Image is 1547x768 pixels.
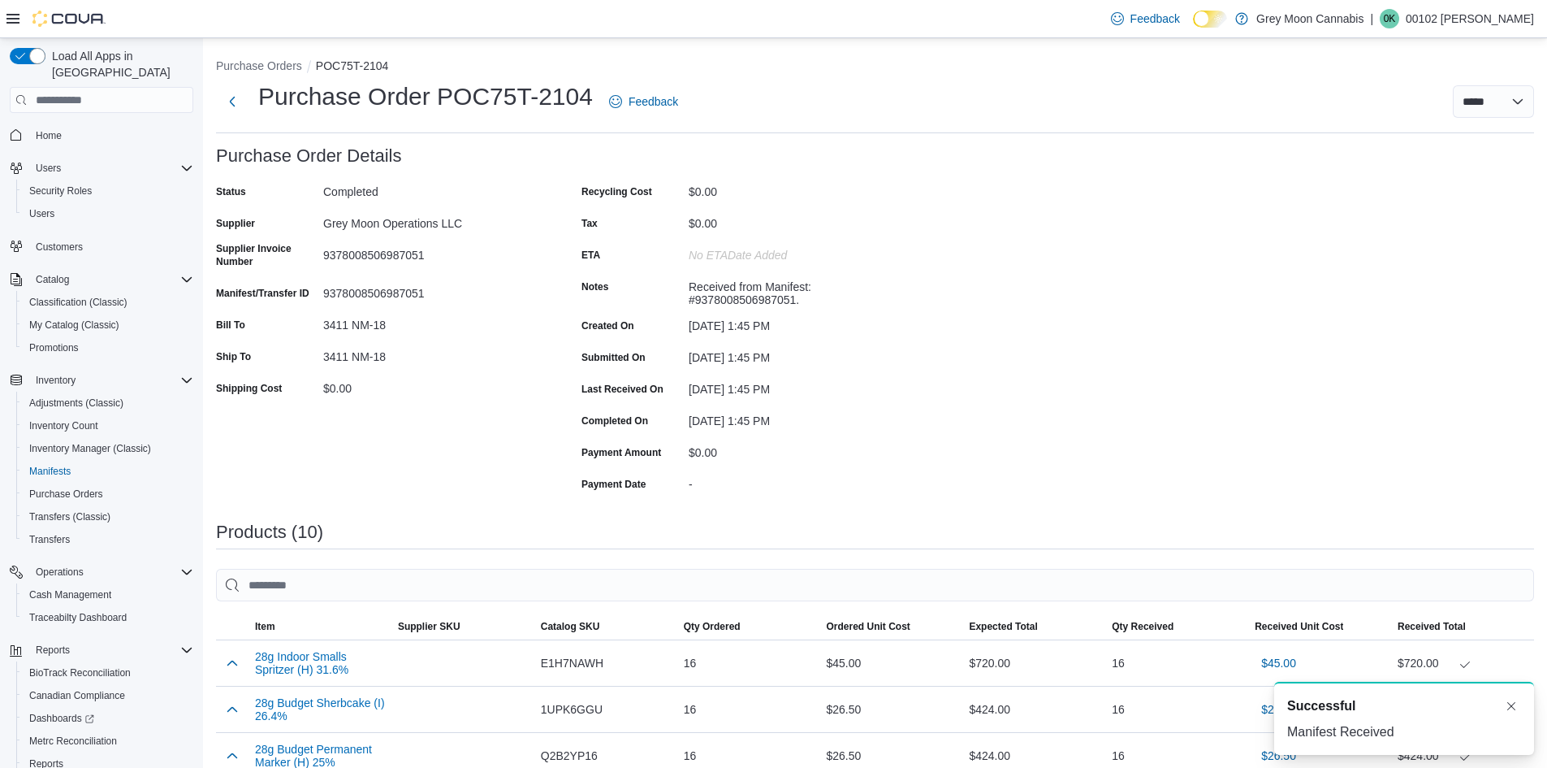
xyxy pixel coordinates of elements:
[29,689,125,702] span: Canadian Compliance
[23,663,193,683] span: BioTrack Reconciliation
[820,693,963,726] div: $26.50
[962,647,1105,679] div: $720.00
[23,439,193,458] span: Inventory Manager (Classic)
[23,416,105,436] a: Inventory Count
[323,242,541,262] div: 9378008506987051
[23,393,193,413] span: Adjustments (Classic)
[398,620,460,633] span: Supplier SKU
[29,640,76,660] button: Reports
[23,507,117,527] a: Transfers (Classic)
[29,562,193,582] span: Operations
[603,85,685,118] a: Feedback
[962,614,1105,640] button: Expected Total
[29,419,98,432] span: Inventory Count
[29,510,110,523] span: Transfers (Classic)
[216,85,248,118] button: Next
[3,157,200,180] button: Users
[689,471,906,491] div: -
[29,124,193,145] span: Home
[1248,614,1391,640] button: Received Unit Cost
[23,608,133,627] a: Traceabilty Dashboard
[323,344,541,363] div: 3411 NM-18
[323,312,541,332] div: 3411 NM-18
[16,314,200,336] button: My Catalog (Classic)
[23,338,193,358] span: Promotions
[29,184,92,197] span: Security Roles
[581,217,598,230] label: Tax
[1261,655,1296,671] span: $45.00
[29,270,193,289] span: Catalog
[23,731,193,751] span: Metrc Reconciliation
[1256,9,1363,28] p: Grey Moon Cannabis
[16,483,200,505] button: Purchase Orders
[23,181,98,201] a: Security Roles
[36,241,83,254] span: Customers
[216,58,1534,77] nav: An example of EuiBreadcrumbs
[216,242,317,268] label: Supplier Invoice Number
[581,319,634,332] label: Created On
[29,465,71,478] span: Manifests
[255,650,385,676] button: 28g Indoor Smalls Spritzer (H) 31.6%
[581,280,608,293] label: Notes
[689,408,906,427] div: [DATE] 1:45 PM
[689,242,906,262] div: No ETADate added
[689,274,906,306] div: Received from Manifest: #9378008506987051.
[16,202,200,225] button: Users
[541,620,600,633] span: Catalog SKU
[216,146,402,166] h3: Purchase Order Details
[16,336,200,359] button: Promotions
[29,371,82,390] button: Inventory
[248,614,391,640] button: Item
[323,280,541,300] div: 9378008506987051
[1384,9,1396,28] span: 0K
[16,684,200,707] button: Canadian Compliance
[23,530,76,549] a: Transfers
[1104,2,1186,35] a: Feedback
[3,561,200,584] button: Operations
[1130,11,1180,27] span: Feedback
[45,48,193,80] span: Load All Apps in [GEOGRAPHIC_DATA]
[16,392,200,414] button: Adjustments (Classic)
[1193,11,1227,28] input: Dark Mode
[258,80,593,113] h1: Purchase Order POC75T-2104
[677,647,820,679] div: 16
[29,236,193,257] span: Customers
[323,210,541,230] div: Grey Moon Operations LLC
[29,126,68,145] a: Home
[23,439,158,458] a: Inventory Manager (Classic)
[1380,9,1399,28] div: 00102 Kristian Serna
[3,268,200,291] button: Catalog
[16,584,200,606] button: Cash Management
[29,533,70,546] span: Transfers
[29,442,151,455] span: Inventory Manager (Classic)
[23,484,193,504] span: Purchase Orders
[3,369,200,392] button: Inventory
[29,562,90,582] button: Operations
[689,376,906,396] div: [DATE] 1:45 PM
[323,179,541,198] div: Completed
[23,585,118,605] a: Cash Management
[689,313,906,332] div: [DATE] 1:45 PM
[677,693,820,726] div: 16
[316,59,389,72] button: POC75T-2104
[23,181,193,201] span: Security Roles
[29,371,193,390] span: Inventory
[1370,9,1373,28] p: |
[16,662,200,684] button: BioTrack Reconciliation
[3,235,200,258] button: Customers
[23,315,126,335] a: My Catalog (Classic)
[16,180,200,202] button: Security Roles
[1112,620,1173,633] span: Qty Received
[1398,620,1466,633] span: Received Total
[581,414,648,427] label: Completed On
[29,207,54,220] span: Users
[3,639,200,662] button: Reports
[36,273,69,286] span: Catalog
[1287,696,1355,716] span: Successful
[29,666,131,679] span: BioTrack Reconciliation
[689,345,906,364] div: [DATE] 1:45 PM
[23,293,193,312] span: Classification (Classic)
[1105,614,1248,640] button: Qty Received
[23,686,193,705] span: Canadian Compliance
[581,383,663,396] label: Last Received On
